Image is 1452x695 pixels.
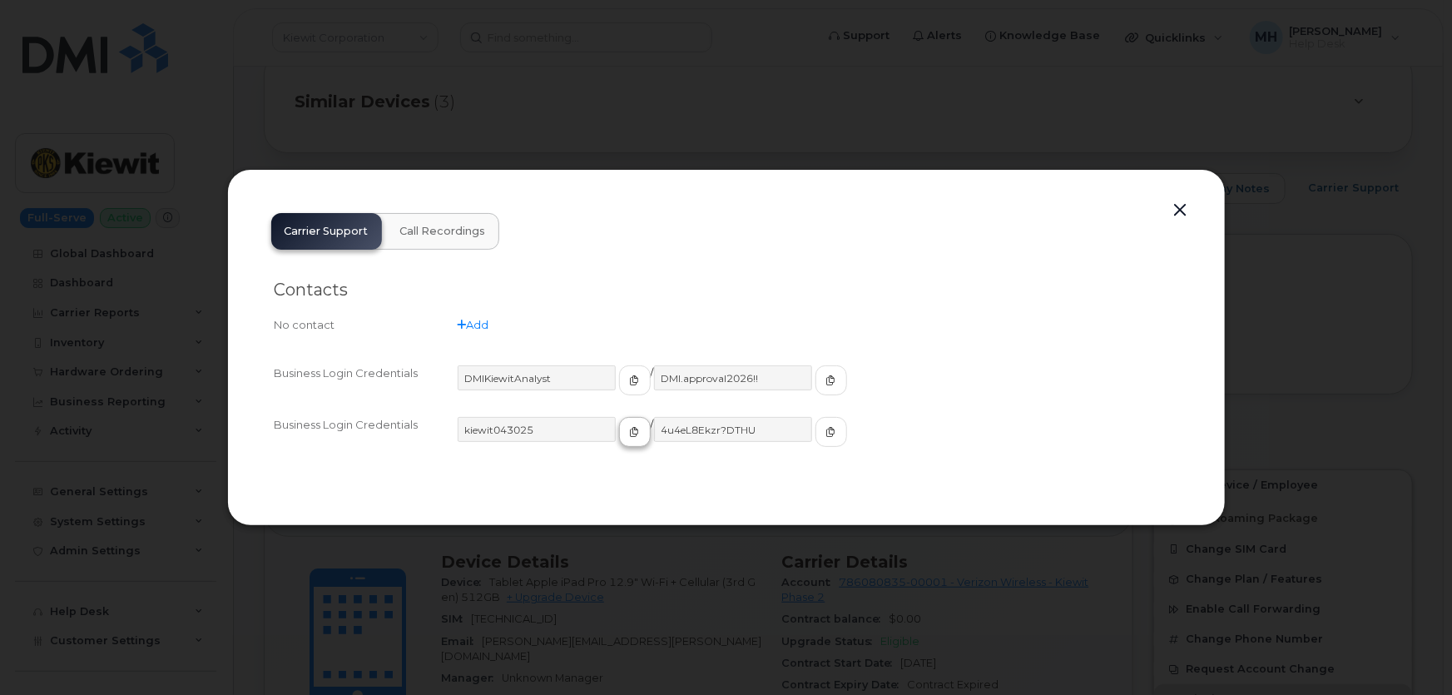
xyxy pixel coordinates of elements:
[619,365,651,395] button: copy to clipboard
[458,318,489,331] a: Add
[815,365,847,395] button: copy to clipboard
[458,365,1178,410] div: /
[275,417,458,462] div: Business Login Credentials
[458,417,1178,462] div: /
[400,225,486,238] span: Call Recordings
[815,417,847,447] button: copy to clipboard
[275,317,458,333] div: No contact
[275,365,458,410] div: Business Login Credentials
[619,417,651,447] button: copy to clipboard
[275,280,1178,300] h2: Contacts
[1380,623,1440,683] iframe: Messenger Launcher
